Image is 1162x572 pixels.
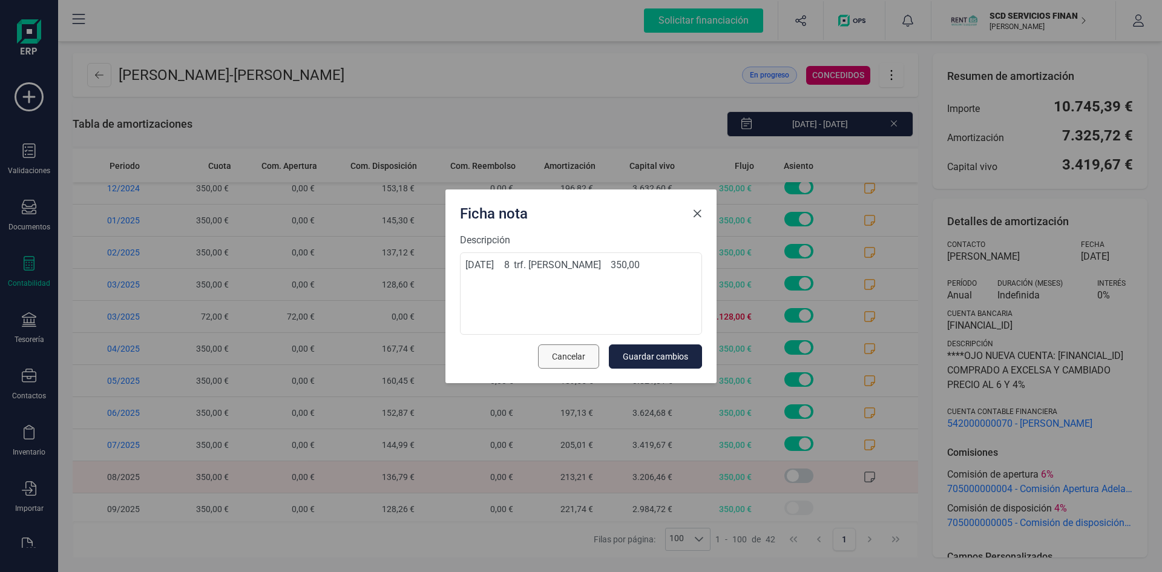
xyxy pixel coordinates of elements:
[460,252,702,335] textarea: [DATE] 8 trf. [PERSON_NAME] 350,00
[538,344,599,369] button: Cancelar
[609,344,702,369] button: Guardar cambios
[688,204,707,223] button: Close
[623,350,688,363] span: Guardar cambios
[455,199,688,223] div: Ficha nota
[460,233,702,248] label: Descripción
[552,350,585,363] span: Cancelar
